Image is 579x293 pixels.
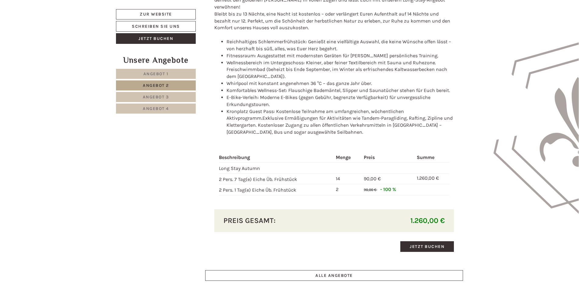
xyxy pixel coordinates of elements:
[364,176,381,182] span: 90,00 €
[201,161,239,171] button: Senden
[226,59,454,80] li: Wellnessbereich im Untergeschoss: Kleiner, aber feiner Textilbereich mit Sauna und Ruhezone. Frei...
[116,21,196,32] a: Schreiben Sie uns
[219,184,334,195] td: 2 Pers. 1 Tag(e) Eiche Üb. Frühstück
[333,173,361,184] td: 14
[414,153,449,162] th: Summe
[143,106,169,111] span: Angebot 4
[400,241,454,252] a: Jetzt buchen
[226,87,454,94] li: Komfortables Wellness-Set: Flauschige Bademäntel, Slipper und Saunatücher stehen für Euch bereit.
[9,30,99,34] small: 22:17
[5,16,102,35] div: Guten Tag, wie können wir Ihnen helfen?
[333,184,361,195] td: 2
[219,215,334,226] div: Preis gesamt:
[226,94,454,108] li: E-Bike-Verleih: Moderne E-Bikes (gegen Gebühr, begrenzte Verfügbarkeit) für unvergessliche Erkund...
[219,173,334,184] td: 2 Pers. 7 Tag(e) Eiche Üb. Frühstück
[116,9,196,19] a: Zur Website
[219,153,334,162] th: Beschreibung
[116,55,196,66] div: Unsere Angebote
[116,33,196,44] a: Jetzt buchen
[361,153,414,162] th: Preis
[143,94,169,100] span: Angebot 3
[380,186,396,192] span: - 100 %
[226,52,454,59] li: Fitnessraum: Ausgestattet mit modernsten Geräten für [PERSON_NAME] persönliches Training.
[9,18,99,23] div: Hotel B&B Feldmessner
[109,5,130,15] div: [DATE]
[219,162,334,173] td: Long Stay Autumn
[226,108,454,136] li: Kronplatz Guest Pass: Kostenlose Teilnahme am umfangreichen, wöchentlichen Aktivprogramm.Exklusiv...
[410,216,445,225] span: 1.260,00 €
[364,188,376,192] span: 90,00 €
[205,270,463,281] a: ALLE ANGEBOTE
[226,80,454,87] li: Whirlpool mit konstant angenehmen 36 °C – das ganze Jahr über.
[414,173,449,184] td: 1.260,00 €
[143,71,169,76] span: Angebot 1
[333,153,361,162] th: Menge
[226,38,454,52] li: Reichhaltiges Schlemmerfrühstück: Genießt eine vielfältige Auswahl, die keine Wünsche offen lässt...
[143,83,169,88] span: Angebot 2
